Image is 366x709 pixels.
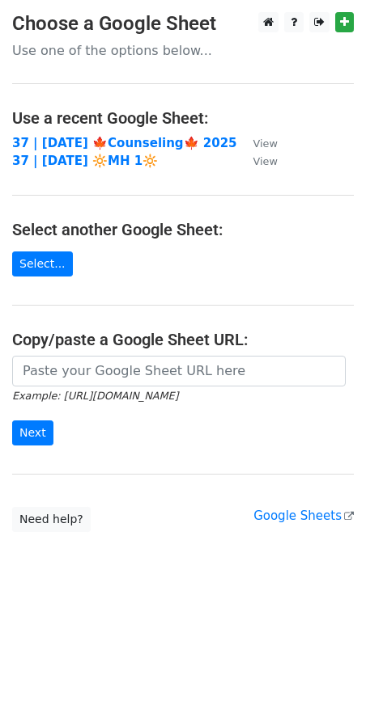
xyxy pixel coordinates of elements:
[237,154,278,168] a: View
[12,356,346,386] input: Paste your Google Sheet URL here
[12,42,354,59] p: Use one of the options below...
[12,220,354,239] h4: Select another Google Sheet:
[12,420,53,445] input: Next
[253,137,278,150] small: View
[237,136,278,150] a: View
[12,251,73,276] a: Select...
[12,390,178,402] small: Example: [URL][DOMAIN_NAME]
[12,12,354,36] h3: Choose a Google Sheet
[253,155,278,167] small: View
[12,330,354,349] h4: Copy/paste a Google Sheet URL:
[253,509,354,523] a: Google Sheets
[12,507,91,532] a: Need help?
[12,154,158,168] a: 37 | [DATE] 🔆MH 1🔆
[12,136,237,150] a: 37 | [DATE] 🍁Counseling🍁 2025
[12,108,354,128] h4: Use a recent Google Sheet:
